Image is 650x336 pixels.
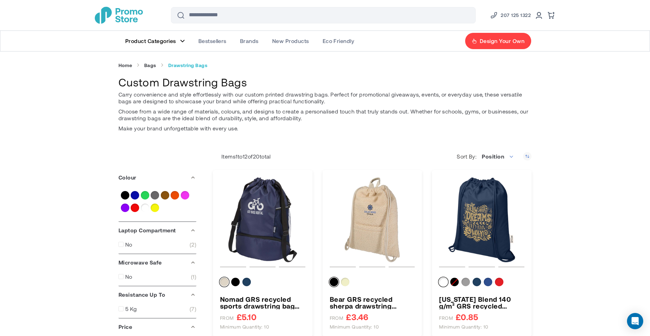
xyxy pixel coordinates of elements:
span: FROM [439,315,453,321]
div: Sandstone [220,278,229,286]
div: Natural [341,278,349,286]
span: £0.85 [456,313,478,321]
span: FROM [330,315,344,321]
p: Choose from a wide range of materials, colours, and designs to create a personalised touch that t... [118,108,532,122]
div: Grey [461,278,470,286]
div: Red [495,278,503,286]
span: Bestsellers [198,38,226,44]
div: White [439,278,448,286]
span: 7 [190,306,196,312]
span: No [125,273,132,280]
a: Eco Friendly [316,31,361,51]
a: New Products [265,31,316,51]
span: Position [482,153,504,160]
span: Product Categories [125,38,176,44]
a: Black [121,191,129,199]
span: No [125,241,132,248]
div: Navy [473,278,481,286]
div: Colour [118,169,196,186]
a: store logo [95,7,143,24]
a: Pink [181,191,189,199]
span: FROM [220,315,234,321]
div: Colour [439,278,524,289]
span: Minimum quantity: 10 [330,324,379,330]
a: Orange [171,191,179,199]
div: Open Intercom Messenger [627,313,643,329]
a: Blue [131,191,139,199]
span: 2 [190,241,196,248]
a: Design Your Own [465,33,532,49]
a: Brands [233,31,265,51]
a: Nomad GRS recycled sports drawstring bag with bottom compartment 18L [220,296,305,309]
a: White [141,204,149,212]
span: 207 125 1322 [501,11,531,19]
a: Bestsellers [192,31,233,51]
span: 1 [191,273,196,280]
div: Colour [330,278,415,289]
a: Grey [151,191,159,199]
img: Promotional Merchandise [95,7,143,24]
span: £5.10 [237,313,257,321]
div: Solid black [231,278,240,286]
div: Laptop Compartment [118,222,196,239]
span: Eco Friendly [323,38,354,44]
div: Navy [242,278,251,286]
div: Colour [220,278,305,289]
a: Bags [144,62,156,68]
a: Red [131,204,139,212]
span: Brands [240,38,259,44]
h1: Custom Drawstring Bags [118,75,532,89]
div: Royal blue [484,278,492,286]
div: Solid black [330,278,338,286]
a: Phone [490,11,531,19]
div: Solid black [450,278,459,286]
div: Resistance Up To [118,286,196,303]
p: Carry convenience and style effortlessly with our custom printed drawstring bags. Perfect for pro... [118,91,532,105]
a: Set Descending Direction [523,152,532,161]
a: No 2 [118,241,196,248]
span: Position [478,150,518,163]
strong: Drawstring Bags [168,62,208,68]
a: Yellow [151,204,159,212]
p: Make your brand unforgettable with every use. [118,125,532,132]
span: 1 [236,153,237,160]
label: Sort By [457,153,478,160]
a: No 1 [118,273,196,280]
a: Green [141,191,149,199]
span: £3.46 [346,313,368,321]
span: 20 [253,153,260,160]
img: Oregon Blend 140 g/m² GRS recycled drawstring bag 5L [439,177,524,262]
h3: [US_STATE] Blend 140 g/m² GRS recycled drawstring bag 5L [439,296,524,309]
p: Items to of total [213,153,271,160]
a: Purple [121,204,129,212]
span: 5 Kg [125,306,137,312]
div: Microwave Safe [118,254,196,271]
span: Design Your Own [480,38,524,44]
a: Oregon Blend 140 g/m² GRS recycled drawstring bag 5L [439,296,524,309]
span: Minimum quantity: 10 [220,324,269,330]
img: Nomad GRS recycled sports drawstring bag with bottom compartment 18L [220,177,305,262]
a: Natural [161,191,169,199]
a: Product Categories [118,31,192,51]
span: Minimum quantity: 10 [439,324,489,330]
a: Home [118,62,132,68]
a: 5 Kg 7 [118,306,196,312]
span: 12 [243,153,248,160]
span: New Products [272,38,309,44]
img: Bear GRS recycled sherpa drawstring backpack 9L [330,177,415,262]
a: Bear GRS recycled sherpa drawstring backpack 9L [330,296,415,309]
div: Price [118,318,196,335]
